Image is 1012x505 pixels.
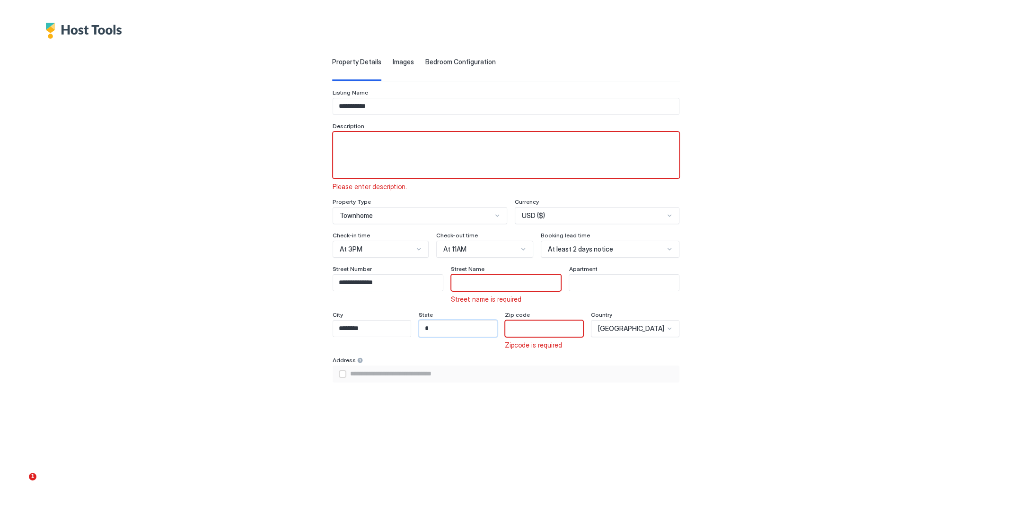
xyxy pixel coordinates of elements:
[548,245,613,253] span: At least 2 days notice
[515,198,539,205] span: Currency
[333,321,411,337] input: Input Field
[598,324,664,333] span: [GEOGRAPHIC_DATA]
[505,311,530,318] span: Zip code
[340,245,362,253] span: At 3PM
[425,58,496,66] span: Bedroom Configuration
[333,232,370,239] span: Check-in time
[451,275,561,291] input: Input Field
[451,295,521,304] span: Street name is required
[436,232,478,239] span: Check-out time
[333,132,679,178] textarea: Input Field
[333,198,371,205] span: Property Type
[45,23,127,39] div: Host Tools Logo
[340,211,373,220] span: Townhome
[333,357,356,364] span: Address
[333,275,443,291] input: Input Field
[569,275,679,291] input: Input Field
[505,341,562,349] span: Zipcode is required
[569,265,597,272] span: Apartment
[333,89,368,96] span: Listing Name
[505,321,583,337] input: Input Field
[332,58,381,66] span: Property Details
[419,321,497,337] input: Input Field
[419,311,433,318] span: State
[333,265,372,272] span: Street Number
[591,311,612,318] span: Country
[443,245,466,253] span: At 11AM
[333,98,679,114] input: Input Field
[346,366,679,382] input: Input Field
[9,473,32,496] iframe: Intercom live chat
[333,183,407,191] span: Please enter description.
[393,58,414,66] span: Images
[29,473,36,480] span: 1
[339,370,346,378] div: airbnbAddress
[522,211,545,220] span: USD ($)
[333,311,343,318] span: City
[451,265,484,272] span: Street Name
[541,232,590,239] span: Booking lead time
[333,122,364,130] span: Description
